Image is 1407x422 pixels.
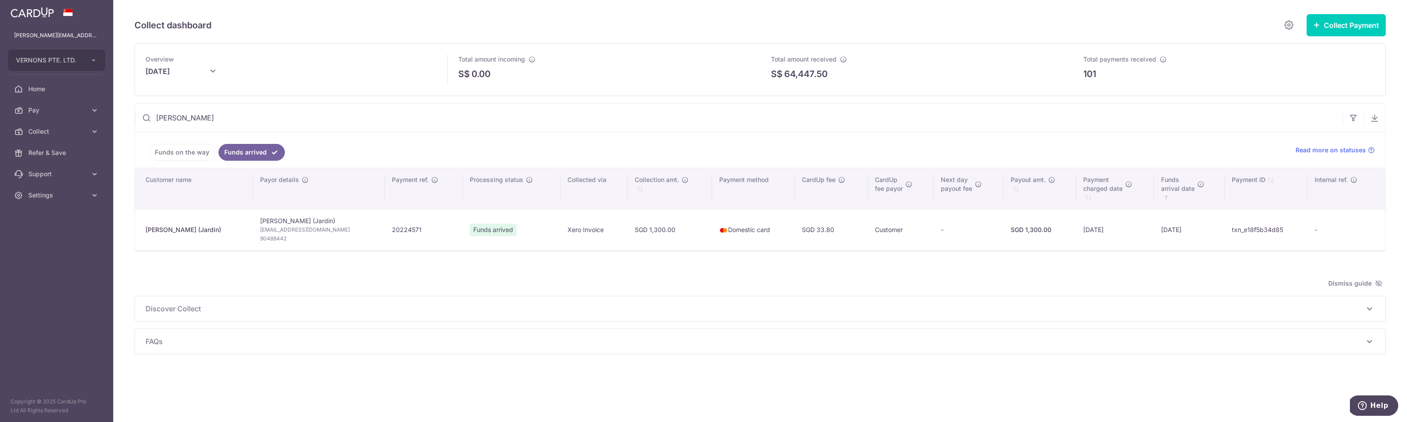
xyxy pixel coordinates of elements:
td: Customer [868,209,934,250]
th: Collected via [560,168,628,209]
td: [DATE] [1154,209,1225,250]
p: 0.00 [472,67,491,81]
span: Help [20,6,38,14]
span: Total payments received [1083,55,1156,63]
th: Next daypayout fee [934,168,1004,209]
th: Payment ID: activate to sort column ascending [1225,168,1308,209]
span: Home [28,85,87,93]
p: 101 [1083,67,1096,81]
span: Internal ref. [1315,175,1348,184]
th: Customer name [135,168,253,209]
th: Paymentcharged date : activate to sort column ascending [1076,168,1154,209]
div: [PERSON_NAME] (Jardin) [146,225,246,234]
th: Payment method [712,168,795,209]
span: Payment ref. [392,175,429,184]
span: Pay [28,106,87,115]
span: Processing status [470,175,523,184]
th: Payor details [253,168,385,209]
th: Payment ref. [385,168,462,209]
span: Total amount incoming [458,55,525,63]
span: 90488442 [260,234,378,243]
span: Discover Collect [146,303,1364,314]
td: [DATE] [1076,209,1154,250]
span: Total amount received [771,55,836,63]
th: CardUpfee payor [868,168,934,209]
p: Discover Collect [146,303,1375,314]
span: FAQs [146,336,1364,347]
td: Xero Invoice [560,209,628,250]
div: SGD 1,300.00 [1011,225,1069,234]
span: Settings [28,191,87,200]
span: S$ [458,67,470,81]
span: Support [28,170,87,178]
button: Collect Payment [1307,14,1386,36]
span: CardUp fee [802,175,836,184]
span: Payout amt. [1011,175,1046,184]
th: Collection amt. : activate to sort column ascending [628,168,712,209]
td: SGD 33.80 [795,209,868,250]
td: 20224571 [385,209,462,250]
span: Payment charged date [1083,175,1123,193]
iframe: Opens a widget where you can find more information [1350,395,1398,418]
span: Funds arrived [470,224,517,236]
p: FAQs [146,336,1375,347]
th: Payout amt. : activate to sort column ascending [1004,168,1076,209]
p: 64,447.50 [784,67,828,81]
span: [EMAIL_ADDRESS][DOMAIN_NAME] [260,225,378,234]
th: CardUp fee [795,168,868,209]
td: - [1307,209,1385,250]
span: Overview [146,55,174,63]
a: Read more on statuses [1296,146,1375,155]
span: CardUp fee payor [875,175,903,193]
span: Refer & Save [28,148,87,157]
td: [PERSON_NAME] (Jardin) [253,209,385,250]
img: CardUp [11,7,54,18]
span: Dismiss guide [1328,278,1382,289]
span: Payor details [260,175,299,184]
img: mastercard-sm-87a3fd1e0bddd137fecb07648320f44c262e2538e7db6024463105ddbc961eb2.png [719,226,728,235]
a: Funds arrived [219,144,285,161]
span: Collect [28,127,87,136]
h5: Collect dashboard [134,18,211,32]
th: Internal ref. [1307,168,1385,209]
td: Domestic card [712,209,795,250]
span: Funds arrival date [1161,175,1195,193]
span: Read more on statuses [1296,146,1366,155]
th: Processing status [463,168,561,209]
input: Search [135,104,1343,132]
span: Collection amt. [635,175,679,184]
p: [PERSON_NAME][EMAIL_ADDRESS][DOMAIN_NAME] [14,31,99,40]
span: S$ [771,67,782,81]
td: txn_e18f5b34d85 [1225,209,1308,250]
th: Fundsarrival date : activate to sort column ascending [1154,168,1225,209]
span: VERNONS PTE. LTD. [16,56,81,65]
td: SGD 1,300.00 [628,209,712,250]
button: VERNONS PTE. LTD. [8,50,105,71]
td: - [934,209,1004,250]
span: Next day payout fee [941,175,972,193]
a: Funds on the way [149,144,215,161]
